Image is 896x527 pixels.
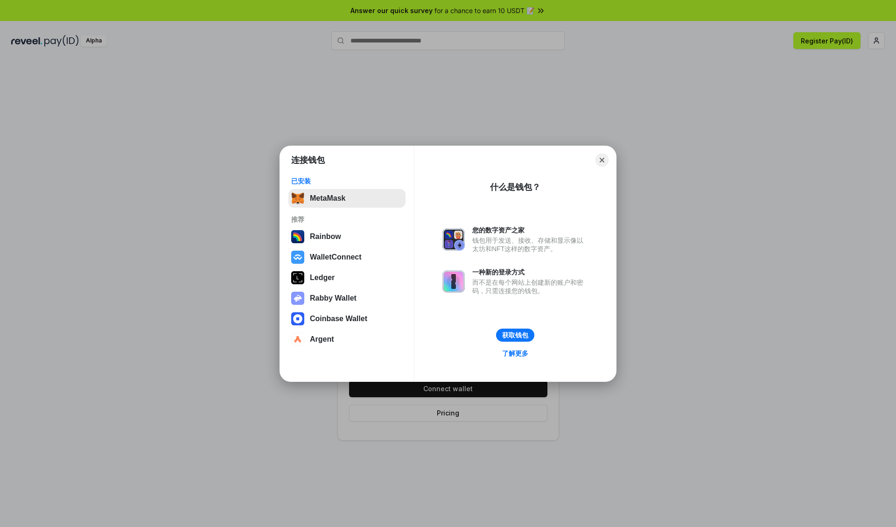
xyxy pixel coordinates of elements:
[291,251,304,264] img: svg+xml,%3Csvg%20width%3D%2228%22%20height%3D%2228%22%20viewBox%3D%220%200%2028%2028%22%20fill%3D...
[310,253,362,261] div: WalletConnect
[310,294,357,302] div: Rabby Wallet
[496,329,534,342] button: 获取钱包
[472,268,588,276] div: 一种新的登录方式
[288,248,406,267] button: WalletConnect
[490,182,540,193] div: 什么是钱包？
[442,270,465,293] img: svg+xml,%3Csvg%20xmlns%3D%22http%3A%2F%2Fwww.w3.org%2F2000%2Fsvg%22%20fill%3D%22none%22%20viewBox...
[288,330,406,349] button: Argent
[472,236,588,253] div: 钱包用于发送、接收、存储和显示像以太坊和NFT这样的数字资产。
[291,155,325,166] h1: 连接钱包
[310,232,341,241] div: Rainbow
[442,228,465,251] img: svg+xml,%3Csvg%20xmlns%3D%22http%3A%2F%2Fwww.w3.org%2F2000%2Fsvg%22%20fill%3D%22none%22%20viewBox...
[291,177,403,185] div: 已安装
[288,289,406,308] button: Rabby Wallet
[291,192,304,205] img: svg+xml,%3Csvg%20fill%3D%22none%22%20height%3D%2233%22%20viewBox%3D%220%200%2035%2033%22%20width%...
[472,278,588,295] div: 而不是在每个网站上创建新的账户和密码，只需连接您的钱包。
[595,154,609,167] button: Close
[288,268,406,287] button: Ledger
[288,227,406,246] button: Rainbow
[291,215,403,224] div: 推荐
[310,335,334,344] div: Argent
[502,331,528,339] div: 获取钱包
[291,271,304,284] img: svg+xml,%3Csvg%20xmlns%3D%22http%3A%2F%2Fwww.w3.org%2F2000%2Fsvg%22%20width%3D%2228%22%20height%3...
[310,274,335,282] div: Ledger
[310,194,345,203] div: MetaMask
[291,333,304,346] img: svg+xml,%3Csvg%20width%3D%2228%22%20height%3D%2228%22%20viewBox%3D%220%200%2028%2028%22%20fill%3D...
[497,347,534,359] a: 了解更多
[472,226,588,234] div: 您的数字资产之家
[291,292,304,305] img: svg+xml,%3Csvg%20xmlns%3D%22http%3A%2F%2Fwww.w3.org%2F2000%2Fsvg%22%20fill%3D%22none%22%20viewBox...
[291,230,304,243] img: svg+xml,%3Csvg%20width%3D%22120%22%20height%3D%22120%22%20viewBox%3D%220%200%20120%20120%22%20fil...
[291,312,304,325] img: svg+xml,%3Csvg%20width%3D%2228%22%20height%3D%2228%22%20viewBox%3D%220%200%2028%2028%22%20fill%3D...
[502,349,528,358] div: 了解更多
[310,315,367,323] div: Coinbase Wallet
[288,309,406,328] button: Coinbase Wallet
[288,189,406,208] button: MetaMask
